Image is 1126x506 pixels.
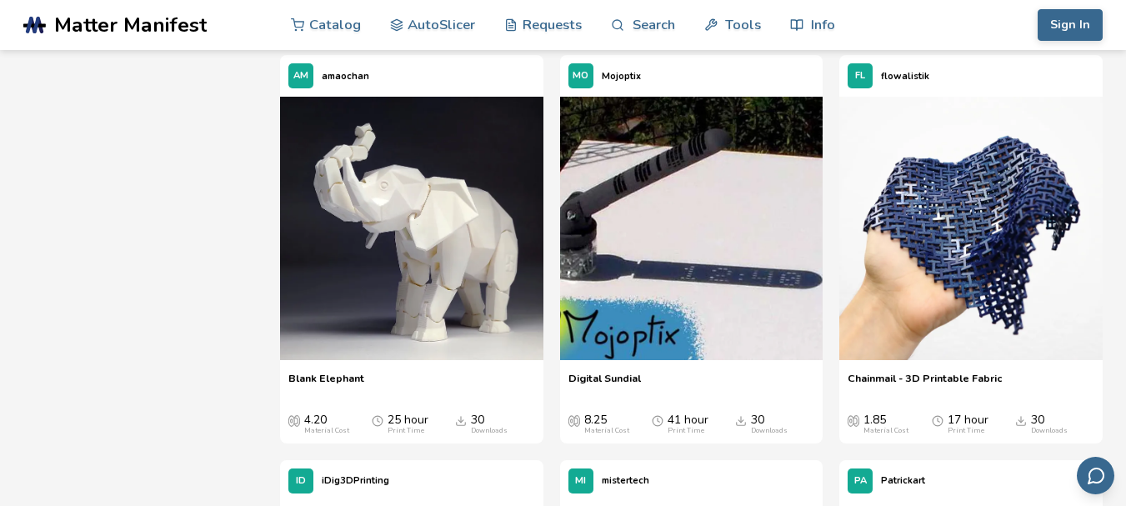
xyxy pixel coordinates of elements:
[854,476,867,487] span: PA
[575,476,586,487] span: MI
[751,427,788,435] div: Downloads
[304,413,349,435] div: 4.20
[948,427,984,435] div: Print Time
[848,372,1002,397] a: Chainmail - 3D Printable Fabric
[288,372,364,397] a: Blank Elephant
[1038,9,1103,41] button: Sign In
[471,427,508,435] div: Downloads
[455,413,467,427] span: Downloads
[863,427,908,435] div: Material Cost
[652,413,663,427] span: Average Print Time
[602,68,641,85] p: Mojoptix
[568,372,641,397] a: Digital Sundial
[1077,457,1114,494] button: Send feedback via email
[602,472,649,489] p: mistertech
[863,413,908,435] div: 1.85
[288,413,300,427] span: Average Cost
[1031,413,1068,435] div: 30
[848,413,859,427] span: Average Cost
[948,413,988,435] div: 17 hour
[668,413,708,435] div: 41 hour
[855,71,865,82] span: FL
[388,427,424,435] div: Print Time
[881,472,925,489] p: Patrickart
[388,413,428,435] div: 25 hour
[1031,427,1068,435] div: Downloads
[54,13,207,37] span: Matter Manifest
[881,68,929,85] p: flowalistik
[1015,413,1027,427] span: Downloads
[735,413,747,427] span: Downloads
[296,476,306,487] span: ID
[584,413,629,435] div: 8.25
[751,413,788,435] div: 30
[293,71,308,82] span: AM
[584,427,629,435] div: Material Cost
[372,413,383,427] span: Average Print Time
[573,71,588,82] span: MO
[471,413,508,435] div: 30
[322,68,369,85] p: amaochan
[932,413,943,427] span: Average Print Time
[322,472,389,489] p: iDig3DPrinting
[568,413,580,427] span: Average Cost
[668,427,704,435] div: Print Time
[304,427,349,435] div: Material Cost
